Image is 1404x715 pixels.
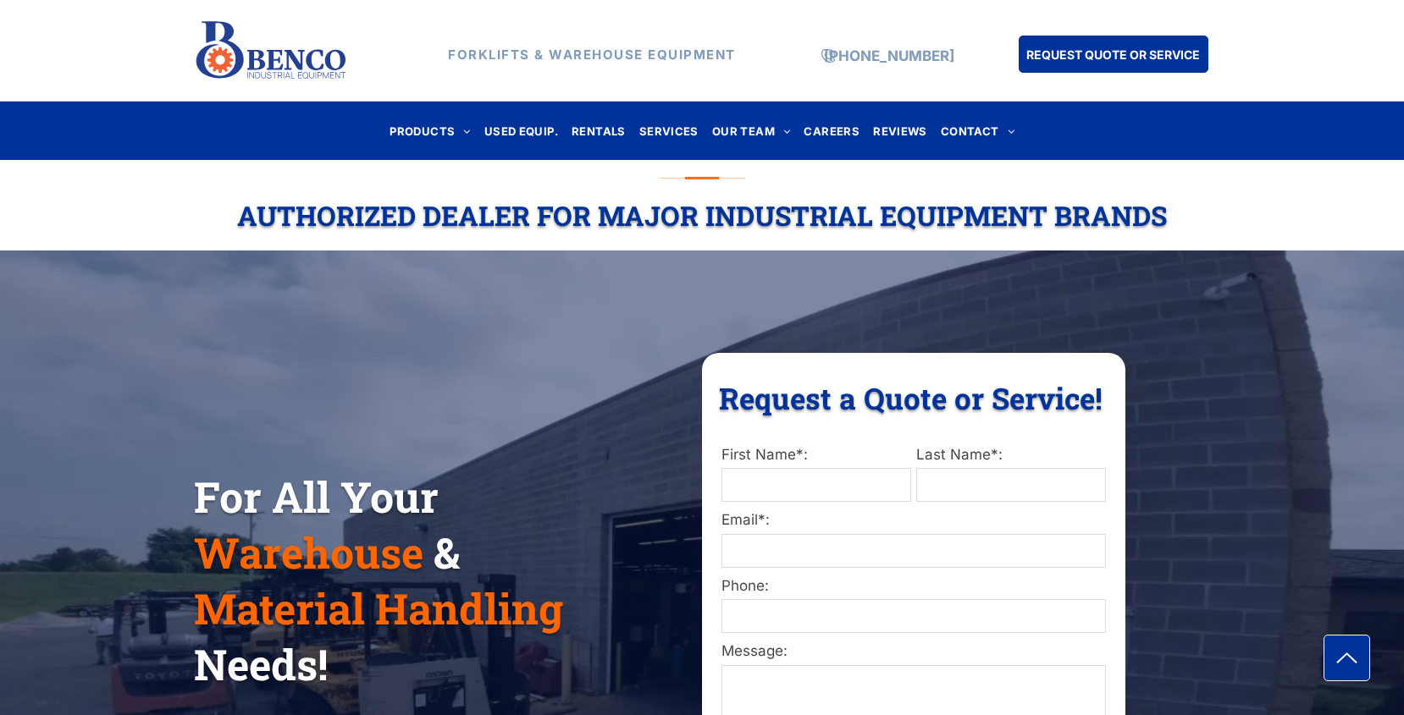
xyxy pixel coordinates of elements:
[797,119,866,142] a: CAREERS
[1026,39,1200,70] span: REQUEST QUOTE OR SERVICE
[383,119,478,142] a: PRODUCTS
[934,119,1021,142] a: CONTACT
[1019,36,1208,73] a: REQUEST QUOTE OR SERVICE
[916,444,1106,466] label: Last Name*:
[478,119,565,142] a: USED EQUIP.
[194,469,439,525] span: For All Your
[721,509,1106,531] label: Email*:
[237,197,1167,234] span: Authorized Dealer For Major Industrial Equipment Brands
[633,119,705,142] a: SERVICES
[866,119,934,142] a: REVIEWS
[434,525,460,580] span: &
[194,525,423,580] span: Warehouse
[705,119,798,142] a: OUR TEAM
[194,636,328,692] span: Needs!
[719,378,1103,417] span: Request a Quote or Service!
[448,47,736,63] strong: FORKLIFTS & WAREHOUSE EQUIPMENT
[721,444,911,466] label: First Name*:
[194,580,563,636] span: Material Handling
[721,641,1106,663] label: Message:
[721,575,1106,597] label: Phone:
[565,119,633,142] a: RENTALS
[824,47,954,64] a: [PHONE_NUMBER]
